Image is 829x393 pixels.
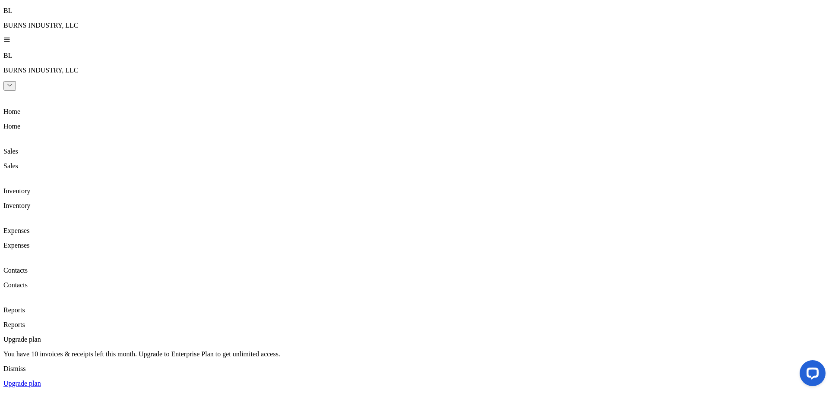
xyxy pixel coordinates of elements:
span: Enterprise Plan [171,350,214,358]
p: You have 10 invoices & receipts left this month. [3,350,826,358]
p: BURNS INDUSTRY, LLC [3,22,826,29]
p: BURNS INDUSTRY, LLC [3,66,826,74]
span: Reports [3,321,25,328]
iframe: LiveChat chat widget [793,357,829,393]
p: Home [3,108,826,116]
p: Sales [3,148,826,155]
p: Upgrade plan [3,336,826,343]
p: Expenses [3,227,826,235]
p: BL [3,7,826,15]
span: Upgrade to to get unlimited access. [139,350,280,358]
p: Inventory [3,187,826,195]
p: Contacts [3,267,826,274]
span: Expenses [3,242,29,249]
span: Inventory [3,202,30,209]
a: Upgrade plan [3,380,826,387]
span: Contacts [3,281,28,289]
p: BL [3,52,826,60]
span: Sales [3,162,18,170]
span: Home [3,123,20,130]
p: Dismiss [3,365,826,373]
p: Reports [3,306,826,314]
